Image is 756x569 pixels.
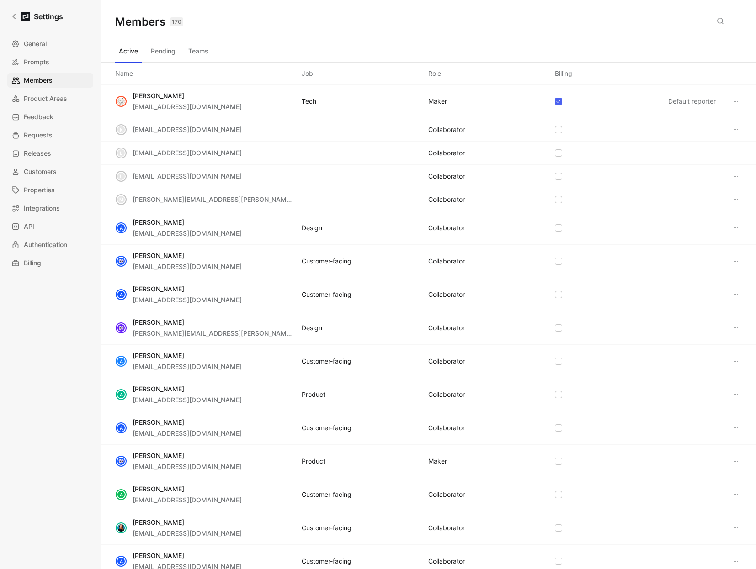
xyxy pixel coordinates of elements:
[428,96,447,107] div: MAKER
[555,68,572,79] div: Billing
[7,37,93,51] a: General
[117,357,126,366] div: A
[117,457,126,466] img: avatar
[24,221,34,232] span: API
[7,128,93,142] a: Requests
[133,296,242,304] span: [EMAIL_ADDRESS][DOMAIN_NAME]
[117,523,126,532] img: avatar
[7,91,93,106] a: Product Areas
[24,93,67,104] span: Product Areas
[133,263,242,270] span: [EMAIL_ADDRESS][DOMAIN_NAME]
[133,363,242,370] span: [EMAIL_ADDRESS][DOMAIN_NAME]
[428,124,465,135] div: COLLABORATOR
[7,256,93,270] a: Billing
[133,552,184,559] span: [PERSON_NAME]
[24,166,57,177] span: Customers
[668,97,716,105] span: Default reporter
[133,529,242,537] span: [EMAIL_ADDRESS][DOMAIN_NAME]
[24,75,53,86] span: Members
[302,489,351,500] div: Customer-facing
[428,256,465,267] div: COLLABORATOR
[133,396,242,404] span: [EMAIL_ADDRESS][DOMAIN_NAME]
[302,96,316,107] div: Tech
[302,68,313,79] div: Job
[7,183,93,197] a: Properties
[133,172,242,180] span: [EMAIL_ADDRESS][DOMAIN_NAME]
[7,201,93,216] a: Integrations
[115,68,133,79] div: Name
[302,522,351,533] div: Customer-facing
[117,125,126,134] div: k
[7,73,93,88] a: Members
[428,68,441,79] div: Role
[7,7,67,26] a: Settings
[133,318,184,326] span: [PERSON_NAME]
[302,422,351,433] div: Customer-facing
[302,289,351,300] div: Customer-facing
[428,522,465,533] div: COLLABORATOR
[428,422,465,433] div: COLLABORATOR
[428,148,465,158] div: COLLABORATOR
[7,55,93,69] a: Prompts
[428,489,465,500] div: COLLABORATOR
[133,126,242,133] span: [EMAIL_ADDRESS][DOMAIN_NAME]
[170,17,183,26] div: 170
[428,222,465,233] div: COLLABORATOR
[117,223,126,232] div: A
[117,97,126,106] img: avatar
[302,456,325,467] div: Product
[133,452,184,459] span: [PERSON_NAME]
[24,203,60,214] span: Integrations
[133,218,184,226] span: [PERSON_NAME]
[115,44,142,58] button: Active
[147,44,179,58] button: Pending
[7,237,93,252] a: Authentication
[428,389,465,400] div: COLLABORATOR
[7,219,93,234] a: API
[133,229,242,237] span: [EMAIL_ADDRESS][DOMAIN_NAME]
[428,171,465,182] div: COLLABORATOR
[428,322,465,333] div: COLLABORATOR
[117,390,126,399] div: A
[117,195,126,204] div: m
[117,172,126,181] div: l
[302,356,351,367] div: Customer-facing
[133,285,184,293] span: [PERSON_NAME]
[7,164,93,179] a: Customers
[133,329,345,337] span: [PERSON_NAME][EMAIL_ADDRESS][PERSON_NAME][DOMAIN_NAME]
[302,256,351,267] div: Customer-facing
[34,11,63,22] h1: Settings
[133,518,184,526] span: [PERSON_NAME]
[24,184,55,195] span: Properties
[133,252,184,259] span: [PERSON_NAME]
[117,323,126,332] img: avatar
[302,322,322,333] div: Design
[302,389,325,400] div: Product
[302,222,322,233] div: Design
[185,44,212,58] button: Teams
[24,38,47,49] span: General
[117,148,126,158] div: l
[7,110,93,124] a: Feedback
[428,289,465,300] div: COLLABORATOR
[117,490,126,499] div: A
[24,57,49,68] span: Prompts
[133,418,184,426] span: [PERSON_NAME]
[133,485,184,493] span: [PERSON_NAME]
[117,290,126,299] div: A
[428,556,465,567] div: COLLABORATOR
[24,258,41,269] span: Billing
[428,356,465,367] div: COLLABORATOR
[133,103,242,111] span: [EMAIL_ADDRESS][DOMAIN_NAME]
[7,146,93,161] a: Releases
[117,423,126,432] div: A
[133,195,345,203] span: [PERSON_NAME][EMAIL_ADDRESS][PERSON_NAME][DOMAIN_NAME]
[133,463,242,470] span: [EMAIL_ADDRESS][DOMAIN_NAME]
[133,385,184,393] span: [PERSON_NAME]
[428,456,447,467] div: MAKER
[24,111,53,122] span: Feedback
[24,148,51,159] span: Releases
[24,130,53,141] span: Requests
[115,15,183,29] h1: Members
[117,257,126,266] img: avatar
